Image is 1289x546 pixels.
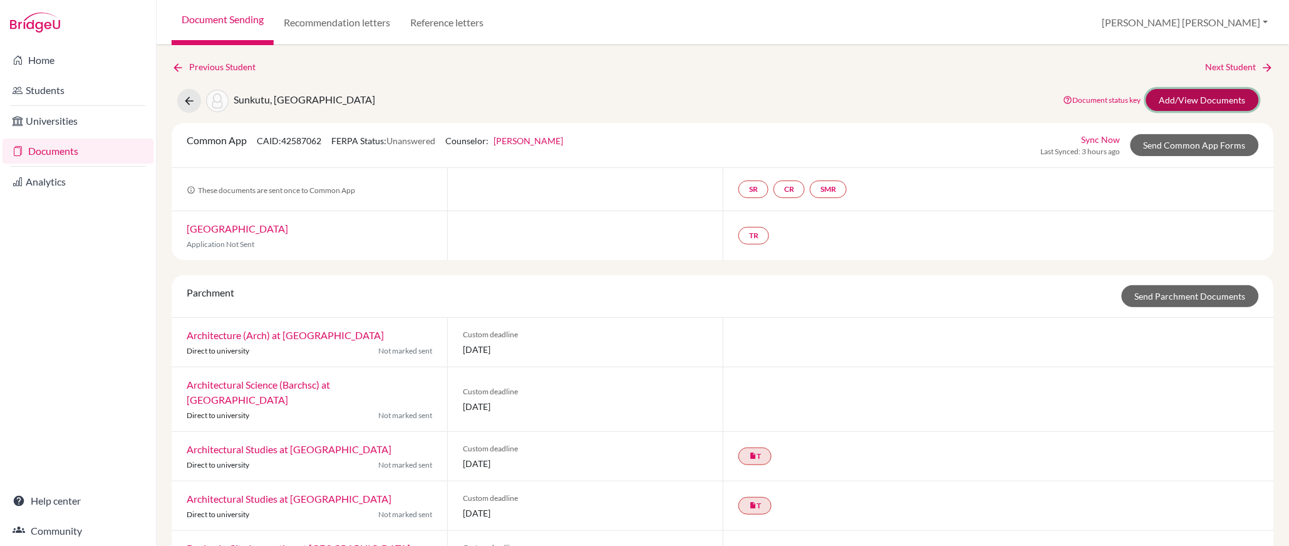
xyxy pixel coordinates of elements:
[445,135,563,146] span: Counselor:
[463,400,708,413] span: [DATE]
[494,135,563,146] a: [PERSON_NAME]
[1122,285,1259,307] a: Send Parchment Documents
[463,343,708,356] span: [DATE]
[257,135,321,146] span: CAID: 42587062
[378,410,432,421] span: Not marked sent
[1082,133,1121,146] a: Sync Now
[1064,95,1141,105] a: Document status key
[187,134,247,146] span: Common App
[463,443,708,454] span: Custom deadline
[463,507,708,520] span: [DATE]
[738,497,772,515] a: insert_drive_fileT
[187,510,249,519] span: Direct to university
[378,509,432,520] span: Not marked sent
[378,459,432,471] span: Not marked sent
[749,452,757,459] i: insert_drive_file
[187,346,249,355] span: Direct to university
[463,386,708,397] span: Custom deadline
[1041,146,1121,157] span: Last Synced: 3 hours ago
[187,186,355,195] span: These documents are sent once to Common App
[187,329,384,341] a: Architecture (Arch) at [GEOGRAPHIC_DATA]
[463,493,708,504] span: Custom deadline
[3,78,153,103] a: Students
[10,13,60,33] img: Bridge-U
[187,223,288,234] a: [GEOGRAPHIC_DATA]
[738,181,769,198] a: SR
[774,181,805,198] a: CR
[187,286,234,298] span: Parchment
[1146,89,1259,111] a: Add/View Documents
[187,379,330,406] a: Architectural Science (Barchsc) at [GEOGRAPHIC_DATA]
[749,501,757,509] i: insert_drive_file
[386,135,435,146] span: Unanswered
[3,488,153,513] a: Help center
[187,411,249,420] span: Direct to university
[738,227,769,244] a: TR
[3,518,153,543] a: Community
[463,457,708,470] span: [DATE]
[3,108,153,134] a: Universities
[1097,11,1274,34] button: [PERSON_NAME] [PERSON_NAME]
[738,448,772,465] a: insert_drive_fileT
[3,139,153,164] a: Documents
[3,169,153,194] a: Analytics
[187,460,249,470] span: Direct to university
[234,93,375,105] span: Sunkutu, [GEOGRAPHIC_DATA]
[3,48,153,73] a: Home
[172,60,266,74] a: Previous Student
[1206,60,1274,74] a: Next Student
[187,443,391,455] a: Architectural Studies at [GEOGRAPHIC_DATA]
[463,329,708,340] span: Custom deadline
[378,345,432,357] span: Not marked sent
[331,135,435,146] span: FERPA Status:
[187,239,254,249] span: Application Not Sent
[810,181,847,198] a: SMR
[1131,134,1259,156] a: Send Common App Forms
[187,493,391,505] a: Architectural Studies at [GEOGRAPHIC_DATA]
